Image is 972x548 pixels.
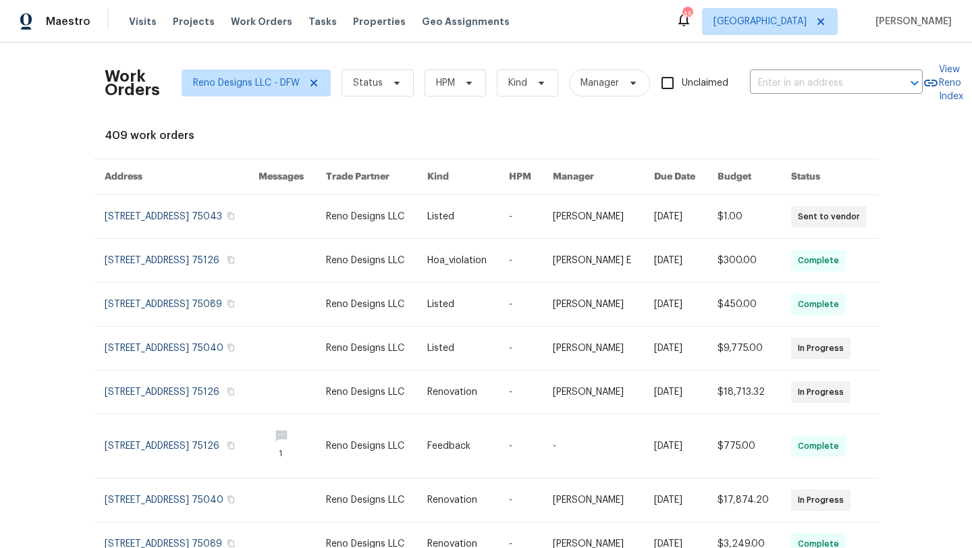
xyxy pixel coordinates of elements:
button: Copy Address [225,439,237,451]
button: Copy Address [225,254,237,266]
span: Projects [173,15,215,28]
th: Kind [416,159,498,195]
h2: Work Orders [105,70,160,97]
input: Enter in an address [750,73,885,94]
span: Unclaimed [682,76,728,90]
td: [PERSON_NAME] [542,371,643,414]
button: Copy Address [225,341,237,354]
td: Reno Designs LLC [315,239,416,283]
span: [PERSON_NAME] [870,15,952,28]
span: Properties [353,15,406,28]
span: Manager [580,76,619,90]
td: [PERSON_NAME] [542,195,643,239]
td: - [498,478,543,522]
div: 409 work orders [105,129,867,142]
span: Maestro [46,15,90,28]
span: Geo Assignments [422,15,510,28]
td: - [498,239,543,283]
th: HPM [498,159,543,195]
th: Manager [542,159,643,195]
td: - [542,414,643,478]
td: Reno Designs LLC [315,478,416,522]
span: Kind [508,76,527,90]
td: Reno Designs LLC [315,371,416,414]
td: Listed [416,283,498,327]
td: Reno Designs LLC [315,283,416,327]
span: Status [353,76,383,90]
th: Due Date [643,159,707,195]
td: [PERSON_NAME] [542,478,643,522]
span: Tasks [308,17,337,26]
td: Renovation [416,478,498,522]
th: Status [780,159,878,195]
td: - [498,414,543,478]
span: Visits [129,15,157,28]
td: [PERSON_NAME] [542,283,643,327]
td: [PERSON_NAME] [542,327,643,371]
span: [GEOGRAPHIC_DATA] [713,15,807,28]
div: 45 [682,8,692,22]
span: Reno Designs LLC - DFW [193,76,300,90]
td: Listed [416,195,498,239]
th: Address [94,159,248,195]
th: Trade Partner [315,159,416,195]
button: Copy Address [225,493,237,505]
td: - [498,195,543,239]
td: Reno Designs LLC [315,327,416,371]
td: - [498,327,543,371]
td: Reno Designs LLC [315,414,416,478]
th: Budget [707,159,780,195]
td: - [498,371,543,414]
span: HPM [436,76,455,90]
span: Work Orders [231,15,292,28]
td: Renovation [416,371,498,414]
td: [PERSON_NAME] E [542,239,643,283]
button: Copy Address [225,385,237,398]
td: Hoa_violation [416,239,498,283]
a: View Reno Index [923,63,963,103]
td: Listed [416,327,498,371]
button: Open [905,74,924,92]
button: Copy Address [225,210,237,222]
td: - [498,283,543,327]
td: Reno Designs LLC [315,195,416,239]
button: Copy Address [225,298,237,310]
th: Messages [248,159,315,195]
td: Feedback [416,414,498,478]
